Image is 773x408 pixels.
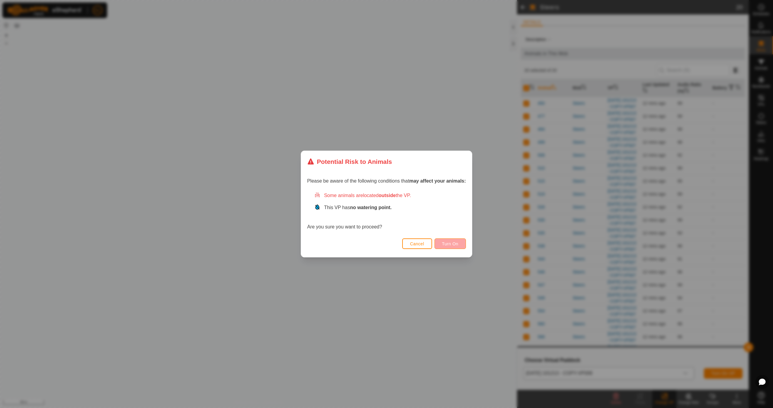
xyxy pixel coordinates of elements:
[442,241,458,246] span: Turn On
[350,205,392,210] strong: no watering point.
[379,193,396,198] strong: outside
[307,178,466,183] span: Please be aware of the following conditions that
[410,241,424,246] span: Cancel
[435,238,466,249] button: Turn On
[307,157,392,166] div: Potential Risk to Animals
[314,192,466,199] div: Some animals are
[324,205,392,210] span: This VP has
[402,238,432,249] button: Cancel
[409,178,466,183] strong: may affect your animals:
[307,192,466,231] div: Are you sure you want to proceed?
[363,193,411,198] span: located the VP.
